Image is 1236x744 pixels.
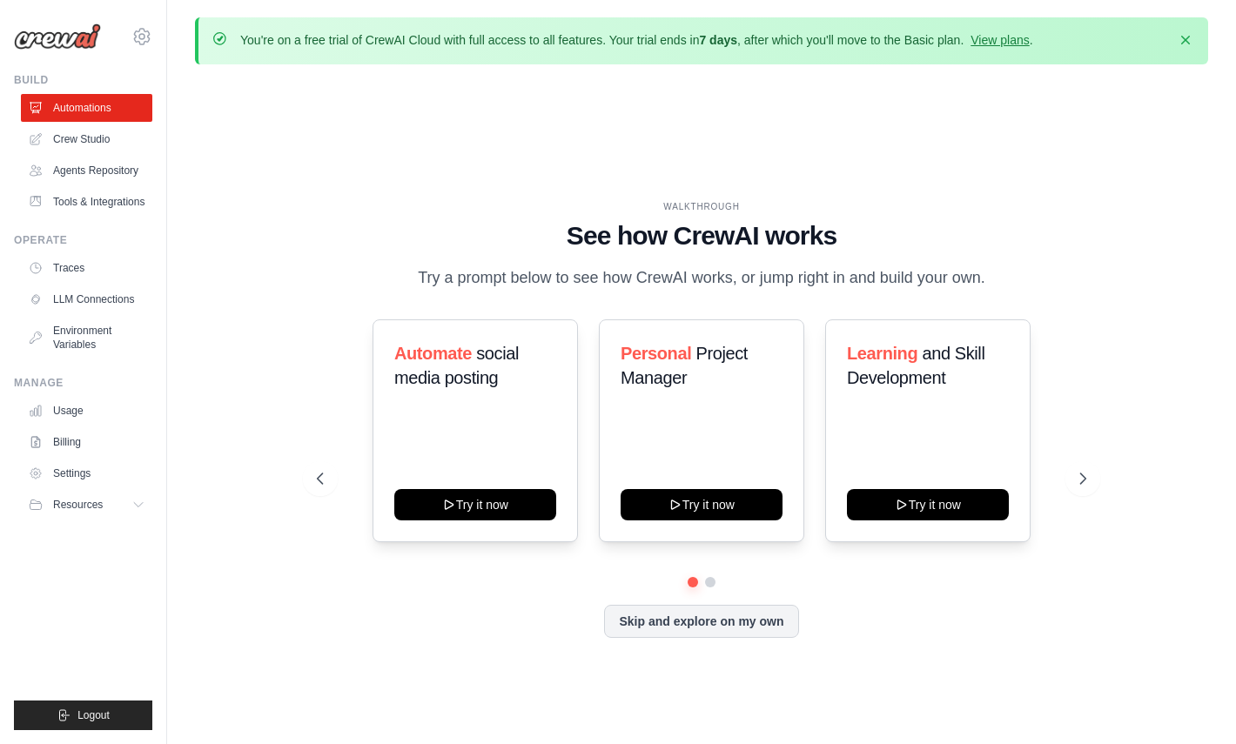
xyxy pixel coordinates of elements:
button: Resources [21,491,152,519]
button: Try it now [394,489,556,520]
span: and Skill Development [847,344,984,387]
span: Logout [77,708,110,722]
span: Learning [847,344,917,363]
a: Billing [21,428,152,456]
span: Personal [621,344,691,363]
p: Try a prompt below to see how CrewAI works, or jump right in and build your own. [409,265,994,291]
p: You're on a free trial of CrewAI Cloud with full access to all features. Your trial ends in , aft... [240,31,1033,49]
span: Resources [53,498,103,512]
div: Build [14,73,152,87]
iframe: Chat Widget [1149,660,1236,744]
span: social media posting [394,344,519,387]
a: Crew Studio [21,125,152,153]
img: Logo [14,23,101,50]
button: Try it now [621,489,783,520]
a: Traces [21,254,152,282]
a: Settings [21,459,152,487]
a: Tools & Integrations [21,188,152,216]
a: Usage [21,397,152,425]
button: Skip and explore on my own [604,605,798,638]
a: Environment Variables [21,317,152,359]
button: Try it now [847,489,1009,520]
div: Operate [14,233,152,247]
span: Automate [394,344,472,363]
div: WALKTHROUGH [317,200,1085,213]
a: Automations [21,94,152,122]
button: Logout [14,700,152,730]
span: Project Manager [621,344,748,387]
a: LLM Connections [21,285,152,313]
strong: 7 days [699,33,737,47]
a: Agents Repository [21,157,152,184]
h1: See how CrewAI works [317,220,1085,251]
a: View plans [971,33,1029,47]
div: Manage [14,376,152,390]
